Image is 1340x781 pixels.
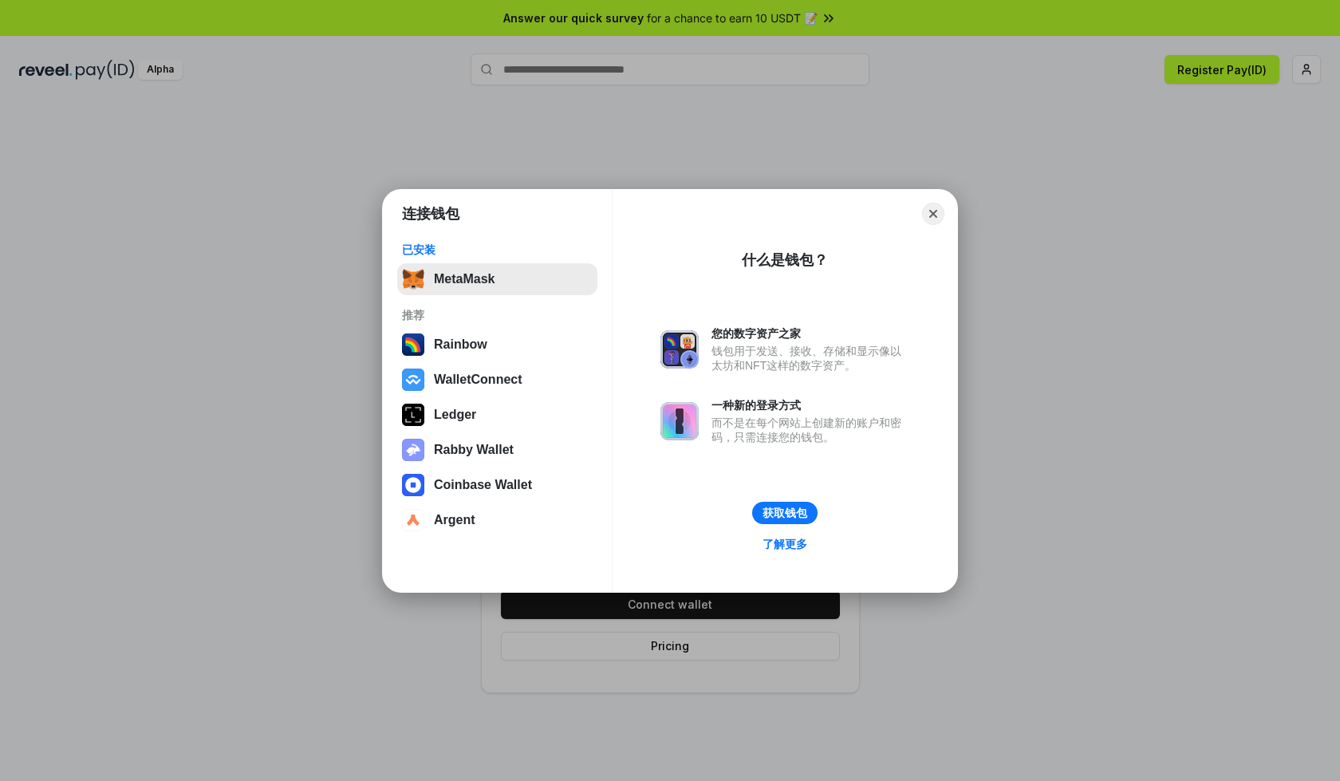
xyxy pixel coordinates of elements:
[402,243,593,257] div: 已安装
[711,326,909,341] div: 您的数字资产之家
[763,537,807,551] div: 了解更多
[711,344,909,373] div: 钱包用于发送、接收、存储和显示像以太坊和NFT这样的数字资产。
[402,439,424,461] img: svg+xml,%3Csvg%20xmlns%3D%22http%3A%2F%2Fwww.w3.org%2F2000%2Fsvg%22%20fill%3D%22none%22%20viewBox...
[434,443,514,457] div: Rabby Wallet
[711,416,909,444] div: 而不是在每个网站上创建新的账户和密码，只需连接您的钱包。
[402,268,424,290] img: svg+xml,%3Csvg%20fill%3D%22none%22%20height%3D%2233%22%20viewBox%3D%220%200%2035%2033%22%20width%...
[402,308,593,322] div: 推荐
[397,399,597,431] button: Ledger
[402,369,424,391] img: svg+xml,%3Csvg%20width%3D%2228%22%20height%3D%2228%22%20viewBox%3D%220%200%2028%2028%22%20fill%3D...
[397,263,597,295] button: MetaMask
[711,398,909,412] div: 一种新的登录方式
[742,250,828,270] div: 什么是钱包？
[402,204,459,223] h1: 连接钱包
[434,408,476,422] div: Ledger
[397,469,597,501] button: Coinbase Wallet
[397,364,597,396] button: WalletConnect
[660,402,699,440] img: svg+xml,%3Csvg%20xmlns%3D%22http%3A%2F%2Fwww.w3.org%2F2000%2Fsvg%22%20fill%3D%22none%22%20viewBox...
[434,337,487,352] div: Rainbow
[397,329,597,361] button: Rainbow
[753,534,817,554] a: 了解更多
[434,373,522,387] div: WalletConnect
[397,434,597,466] button: Rabby Wallet
[660,330,699,369] img: svg+xml,%3Csvg%20xmlns%3D%22http%3A%2F%2Fwww.w3.org%2F2000%2Fsvg%22%20fill%3D%22none%22%20viewBox...
[922,203,944,225] button: Close
[397,504,597,536] button: Argent
[402,404,424,426] img: svg+xml,%3Csvg%20xmlns%3D%22http%3A%2F%2Fwww.w3.org%2F2000%2Fsvg%22%20width%3D%2228%22%20height%3...
[402,474,424,496] img: svg+xml,%3Csvg%20width%3D%2228%22%20height%3D%2228%22%20viewBox%3D%220%200%2028%2028%22%20fill%3D...
[752,502,818,524] button: 获取钱包
[402,509,424,531] img: svg+xml,%3Csvg%20width%3D%2228%22%20height%3D%2228%22%20viewBox%3D%220%200%2028%2028%22%20fill%3D...
[402,333,424,356] img: svg+xml,%3Csvg%20width%3D%22120%22%20height%3D%22120%22%20viewBox%3D%220%200%20120%20120%22%20fil...
[763,506,807,520] div: 获取钱包
[434,272,495,286] div: MetaMask
[434,478,532,492] div: Coinbase Wallet
[434,513,475,527] div: Argent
